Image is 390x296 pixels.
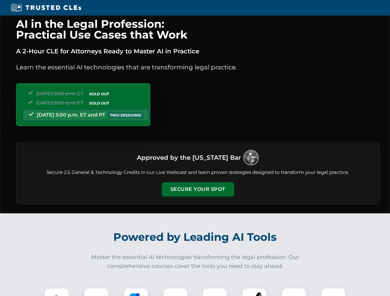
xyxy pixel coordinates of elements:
span: [DATE] 5:00 p.m. ET [36,100,83,106]
h3: Approved by the [US_STATE] Bar [137,152,241,163]
span: SOLD OUT [87,91,111,97]
span: [DATE] 5:00 p.m. ET [36,91,83,97]
h1: AI in the Legal Profession: Practical Use Cases that Work [16,18,380,40]
button: Secure Your Spot [162,182,234,196]
p: A 2-Hour CLE for Attorneys Ready to Master AI in Practice [16,46,380,56]
img: Trusted CLEs [9,3,83,12]
span: SOLD OUT [87,100,111,106]
p: Learn the essential AI technologies that are transforming legal practice. [16,62,380,72]
h2: Powered by Leading AI Tools [24,226,366,248]
p: Master the essential AI technologies transforming the legal profession. Our comprehensive courses... [87,253,303,271]
p: Secure 2.5 General & Technology Credits in our Live Webcast and learn proven strategies designed ... [24,169,372,176]
img: Logo [243,150,259,165]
